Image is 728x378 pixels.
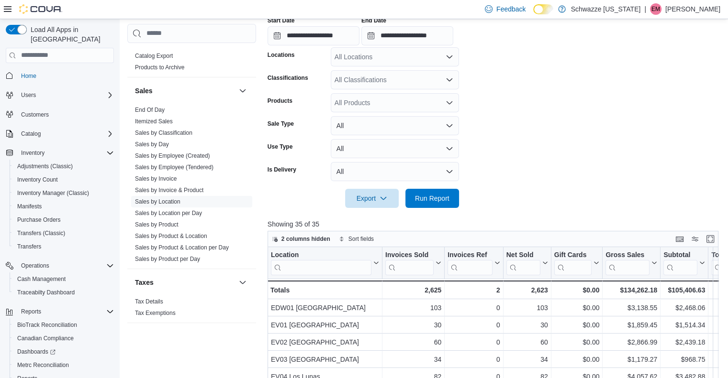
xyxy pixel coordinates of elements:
[554,284,599,296] div: $0.00
[506,250,548,275] button: Net Sold
[605,354,657,365] div: $1,179.27
[135,53,173,59] a: Catalog Export
[663,250,697,275] div: Subtotal
[271,250,371,275] div: Location
[135,175,177,182] a: Sales by Invoice
[271,354,379,365] div: EV03 [GEOGRAPHIC_DATA]
[10,200,118,213] button: Manifests
[13,201,114,212] span: Manifests
[663,284,705,296] div: $105,406.63
[127,50,256,77] div: Products
[351,189,393,208] span: Export
[554,319,599,331] div: $0.00
[605,319,657,331] div: $1,859.45
[135,221,179,228] a: Sales by Product
[268,219,723,229] p: Showing 35 of 35
[135,152,210,160] span: Sales by Employee (Created)
[17,260,53,271] button: Operations
[17,128,114,140] span: Catalog
[644,3,646,15] p: |
[135,210,202,216] a: Sales by Location per Day
[2,146,118,160] button: Inventory
[10,345,118,358] a: Dashboards
[17,229,65,237] span: Transfers (Classic)
[135,244,229,251] a: Sales by Product & Location per Day
[13,227,114,239] span: Transfers (Classic)
[10,358,118,372] button: Metrc Reconciliation
[135,118,173,125] a: Itemized Sales
[448,250,492,259] div: Invoices Ref
[331,116,459,135] button: All
[27,25,114,44] span: Load All Apps in [GEOGRAPHIC_DATA]
[17,147,114,159] span: Inventory
[135,256,200,262] a: Sales by Product per Day
[385,250,434,259] div: Invoices Sold
[268,143,292,151] label: Use Type
[135,164,213,171] a: Sales by Employee (Tendered)
[17,89,114,101] span: Users
[2,127,118,140] button: Catalog
[385,354,441,365] div: 34
[17,70,40,82] a: Home
[554,302,599,313] div: $0.00
[506,354,548,365] div: 34
[448,284,500,296] div: 2
[135,186,203,194] span: Sales by Invoice & Product
[268,120,294,128] label: Sale Type
[13,359,114,371] span: Metrc Reconciliation
[689,233,701,245] button: Display options
[271,250,379,275] button: Location
[135,86,235,96] button: Sales
[17,147,48,159] button: Inventory
[605,302,657,313] div: $3,138.55
[17,109,53,120] a: Customers
[663,319,705,331] div: $1,514.34
[13,319,114,331] span: BioTrack Reconciliation
[448,302,500,313] div: 0
[17,335,74,342] span: Canadian Compliance
[385,302,441,313] div: 103
[281,235,330,243] span: 2 columns hidden
[13,273,69,285] a: Cash Management
[135,141,169,148] a: Sales by Day
[19,4,62,14] img: Cova
[571,3,640,15] p: Schwazze [US_STATE]
[605,250,650,275] div: Gross Sales
[13,346,114,357] span: Dashboards
[135,175,177,183] span: Sales by Invoice
[17,162,73,170] span: Adjustments (Classic)
[135,198,180,205] span: Sales by Location
[10,173,118,186] button: Inventory Count
[13,187,114,199] span: Inventory Manager (Classic)
[674,233,685,245] button: Keyboard shortcuts
[663,250,697,259] div: Subtotal
[2,305,118,318] button: Reports
[135,130,192,136] a: Sales by Classification
[2,88,118,102] button: Users
[446,99,453,107] button: Open list of options
[127,296,256,323] div: Taxes
[10,318,118,332] button: BioTrack Reconciliation
[135,310,176,316] a: Tax Exemptions
[17,70,114,82] span: Home
[135,106,165,114] span: End Of Day
[506,250,540,259] div: Net Sold
[135,298,163,305] a: Tax Details
[135,52,173,60] span: Catalog Export
[605,250,650,259] div: Gross Sales
[385,319,441,331] div: 30
[448,354,500,365] div: 0
[268,97,292,105] label: Products
[10,160,118,173] button: Adjustments (Classic)
[2,108,118,121] button: Customers
[13,187,93,199] a: Inventory Manager (Classic)
[135,221,179,228] span: Sales by Product
[17,203,42,210] span: Manifests
[17,348,56,356] span: Dashboards
[385,284,441,296] div: 2,625
[13,287,114,298] span: Traceabilty Dashboard
[17,260,114,271] span: Operations
[13,241,45,252] a: Transfers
